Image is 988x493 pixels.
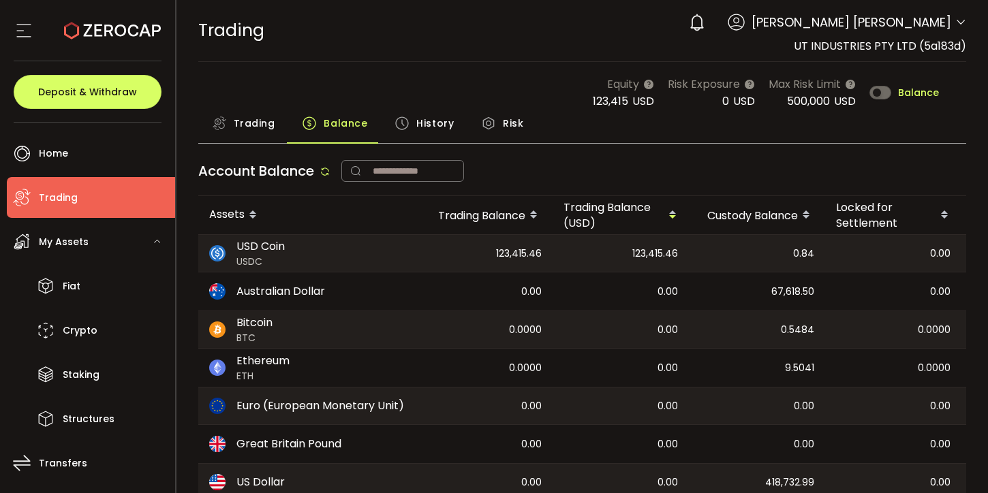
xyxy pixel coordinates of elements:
[509,322,542,338] span: 0.0000
[918,322,951,338] span: 0.0000
[236,283,325,300] span: Australian Dollar
[209,245,226,261] img: usdc_portfolio.svg
[658,322,678,338] span: 0.00
[324,110,367,137] span: Balance
[503,110,523,137] span: Risk
[63,365,99,385] span: Staking
[234,110,275,137] span: Trading
[658,475,678,490] span: 0.00
[898,88,939,97] span: Balance
[787,93,830,109] span: 500,000
[632,246,678,261] span: 123,415.46
[416,110,454,137] span: History
[198,204,416,227] div: Assets
[521,475,542,490] span: 0.00
[553,200,689,231] div: Trading Balance (USD)
[236,474,285,490] span: US Dollar
[765,475,814,490] span: 418,732.99
[794,398,814,414] span: 0.00
[521,398,542,414] span: 0.00
[198,18,264,42] span: Trading
[668,76,740,93] span: Risk Exposure
[38,87,137,97] span: Deposit & Withdraw
[658,360,678,376] span: 0.00
[236,398,404,414] span: Euro (European Monetary Unit)
[209,360,226,376] img: eth_portfolio.svg
[236,315,273,331] span: Bitcoin
[521,436,542,452] span: 0.00
[209,436,226,452] img: gbp_portfolio.svg
[416,204,553,227] div: Trading Balance
[733,93,755,109] span: USD
[834,93,856,109] span: USD
[236,255,285,269] span: USDC
[918,360,951,376] span: 0.0000
[722,93,729,109] span: 0
[63,276,80,296] span: Fiat
[198,161,314,180] span: Account Balance
[39,454,87,473] span: Transfers
[607,76,639,93] span: Equity
[689,204,825,227] div: Custody Balance
[930,436,951,452] span: 0.00
[785,360,814,376] span: 9.5041
[236,353,290,369] span: Ethereum
[236,331,273,345] span: BTC
[771,284,814,300] span: 67,618.50
[236,238,285,255] span: USD Coin
[781,322,814,338] span: 0.5484
[658,436,678,452] span: 0.00
[39,144,68,163] span: Home
[632,93,654,109] span: USD
[63,409,114,429] span: Structures
[209,321,226,338] img: btc_portfolio.svg
[769,76,841,93] span: Max Risk Limit
[236,436,341,452] span: Great Britain Pound
[236,369,290,383] span: ETH
[593,93,628,109] span: 123,415
[930,398,951,414] span: 0.00
[794,436,814,452] span: 0.00
[521,284,542,300] span: 0.00
[496,246,542,261] span: 123,415.46
[209,283,226,300] img: aud_portfolio.svg
[14,75,161,109] button: Deposit & Withdraw
[209,398,226,414] img: eur_portfolio.svg
[930,284,951,300] span: 0.00
[794,38,966,54] span: UT INDUSTRIES PTY LTD (5a183d)
[793,246,814,261] span: 0.84
[39,232,89,252] span: My Assets
[658,398,678,414] span: 0.00
[825,200,961,231] div: Locked for Settlement
[509,360,542,376] span: 0.0000
[930,246,951,261] span: 0.00
[209,474,226,490] img: usd_portfolio.svg
[752,13,951,31] span: [PERSON_NAME] [PERSON_NAME]
[63,321,97,340] span: Crypto
[658,284,678,300] span: 0.00
[39,188,78,208] span: Trading
[930,475,951,490] span: 0.00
